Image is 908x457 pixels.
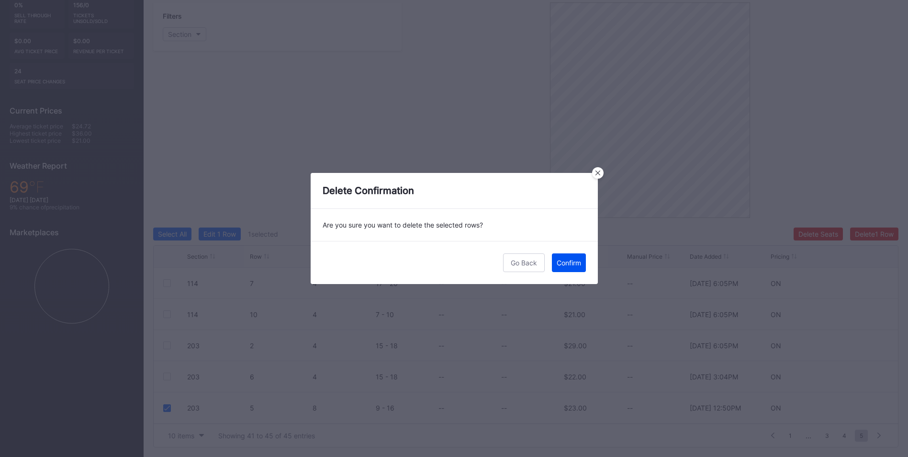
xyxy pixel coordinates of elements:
button: Confirm [552,253,586,272]
div: Delete Confirmation [311,173,598,209]
div: Confirm [557,259,581,267]
div: Are you sure you want to delete the selected rows? [311,209,598,241]
div: Go Back [511,259,537,267]
button: Go Back [503,253,545,272]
